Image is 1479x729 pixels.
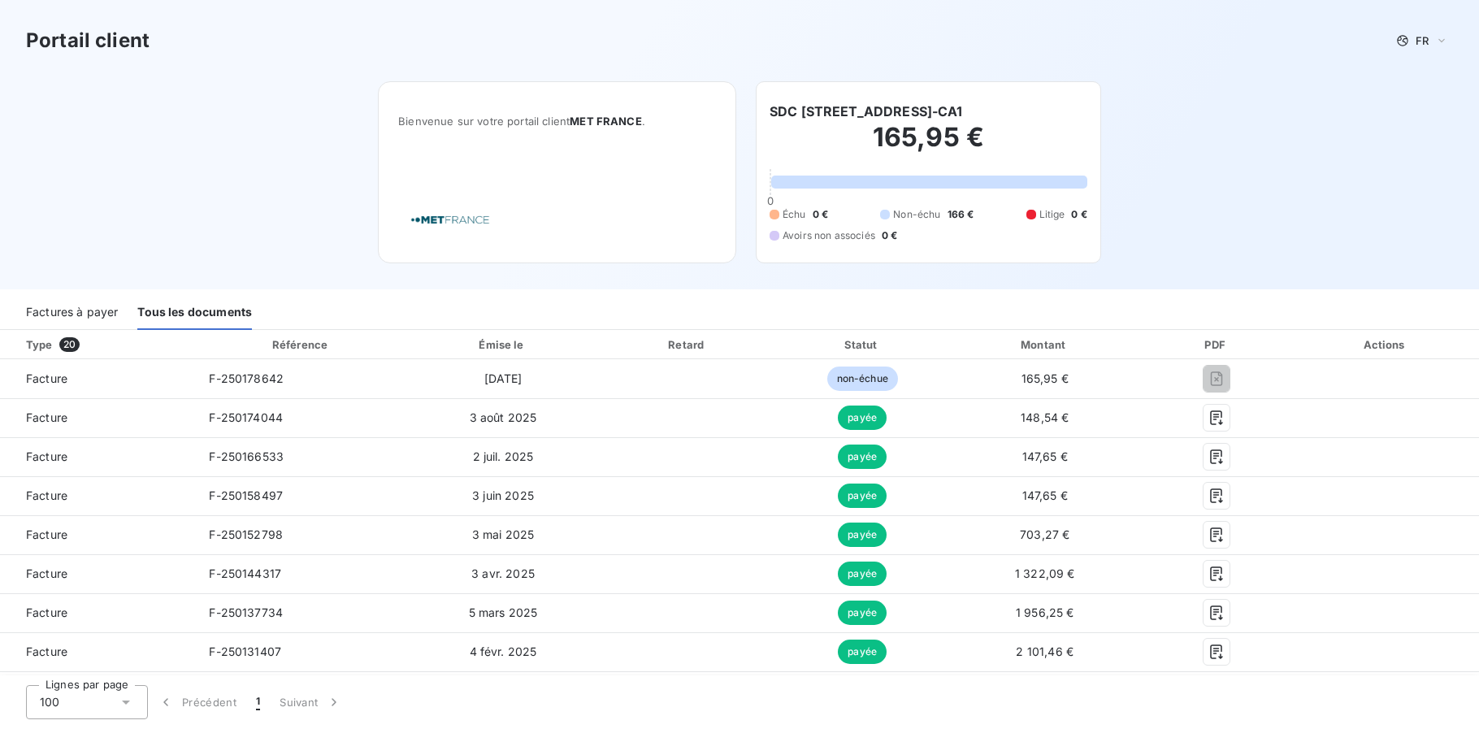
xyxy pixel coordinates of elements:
div: Montant [952,336,1138,353]
span: 0 [767,194,774,207]
span: 3 août 2025 [470,410,537,424]
span: 0 € [882,228,897,243]
div: Statut [779,336,945,353]
img: Company logo [398,197,502,243]
span: Bienvenue sur votre portail client . [398,115,716,128]
div: Référence [272,338,327,351]
span: F-250137734 [209,605,283,619]
span: F-250158497 [209,488,283,502]
span: Facture [13,605,183,621]
span: Non-échu [893,207,940,222]
h3: Portail client [26,26,150,55]
span: FR [1416,34,1429,47]
h6: SDC [STREET_ADDRESS]-CA1 [770,102,963,121]
span: 166 € [948,207,974,222]
span: F-250166533 [209,449,284,463]
div: Retard [602,336,773,353]
span: Facture [13,644,183,660]
span: 147,65 € [1022,488,1068,502]
span: 1 [256,694,260,710]
button: Précédent [148,685,246,719]
span: 1 956,25 € [1016,605,1074,619]
div: Factures à payer [26,296,118,330]
button: Suivant [270,685,352,719]
span: payée [838,445,887,469]
span: 0 € [1071,207,1086,222]
span: payée [838,562,887,586]
span: Facture [13,371,183,387]
span: 2 101,46 € [1016,644,1073,658]
span: non-échue [827,367,898,391]
span: payée [838,484,887,508]
div: Type [16,336,193,353]
span: 147,65 € [1022,449,1068,463]
span: 3 juin 2025 [472,488,534,502]
span: 3 avr. 2025 [471,566,535,580]
span: 0 € [813,207,828,222]
span: F-250174044 [209,410,283,424]
span: 703,27 € [1020,527,1069,541]
span: 20 [59,337,80,352]
h2: 165,95 € [770,121,1087,170]
span: Échu [783,207,806,222]
span: 5 mars 2025 [469,605,538,619]
span: Facture [13,488,183,504]
span: 3 mai 2025 [472,527,535,541]
span: 2 juil. 2025 [473,449,534,463]
span: 165,95 € [1021,371,1069,385]
span: [DATE] [484,371,523,385]
span: Facture [13,449,183,465]
span: 100 [40,694,59,710]
span: F-250152798 [209,527,283,541]
span: payée [838,406,887,430]
span: 1 322,09 € [1015,566,1075,580]
span: payée [838,601,887,625]
span: 4 févr. 2025 [470,644,537,658]
button: 1 [246,685,270,719]
span: F-250131407 [209,644,281,658]
div: Émise le [410,336,596,353]
span: 148,54 € [1021,410,1069,424]
span: Facture [13,566,183,582]
span: Avoirs non associés [783,228,875,243]
span: Litige [1039,207,1065,222]
span: F-250178642 [209,371,284,385]
span: Facture [13,410,183,426]
div: PDF [1144,336,1289,353]
div: Actions [1295,336,1476,353]
span: payée [838,640,887,664]
span: payée [838,523,887,547]
span: Facture [13,527,183,543]
div: Tous les documents [137,296,252,330]
span: MET FRANCE [570,115,642,128]
span: F-250144317 [209,566,281,580]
